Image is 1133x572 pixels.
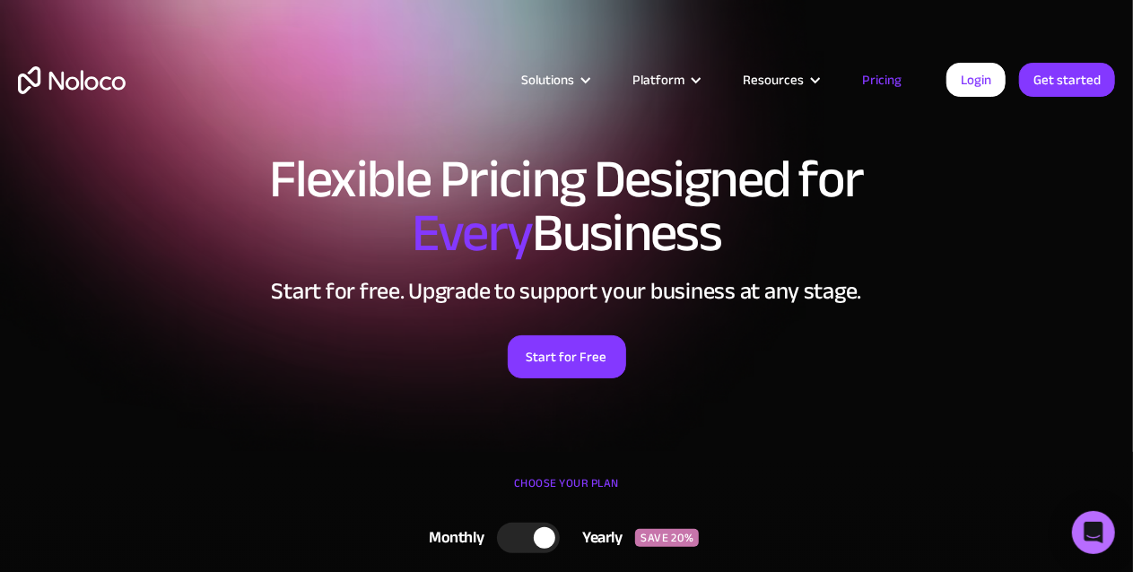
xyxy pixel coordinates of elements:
span: Every [412,183,533,283]
div: SAVE 20% [635,529,699,547]
a: home [18,66,126,94]
div: Resources [720,68,840,91]
div: Monthly [407,524,498,551]
a: Get started [1019,63,1115,97]
div: Solutions [521,68,574,91]
div: Resources [743,68,804,91]
div: Open Intercom Messenger [1072,511,1115,554]
div: Platform [610,68,720,91]
a: Start for Free [508,335,626,378]
a: Pricing [840,68,924,91]
a: Login [946,63,1006,97]
h2: Start for free. Upgrade to support your business at any stage. [18,278,1115,305]
div: Platform [632,68,684,91]
div: Solutions [499,68,610,91]
div: Yearly [560,524,635,551]
div: CHOOSE YOUR PLAN [18,470,1115,515]
h1: Flexible Pricing Designed for Business [18,152,1115,260]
